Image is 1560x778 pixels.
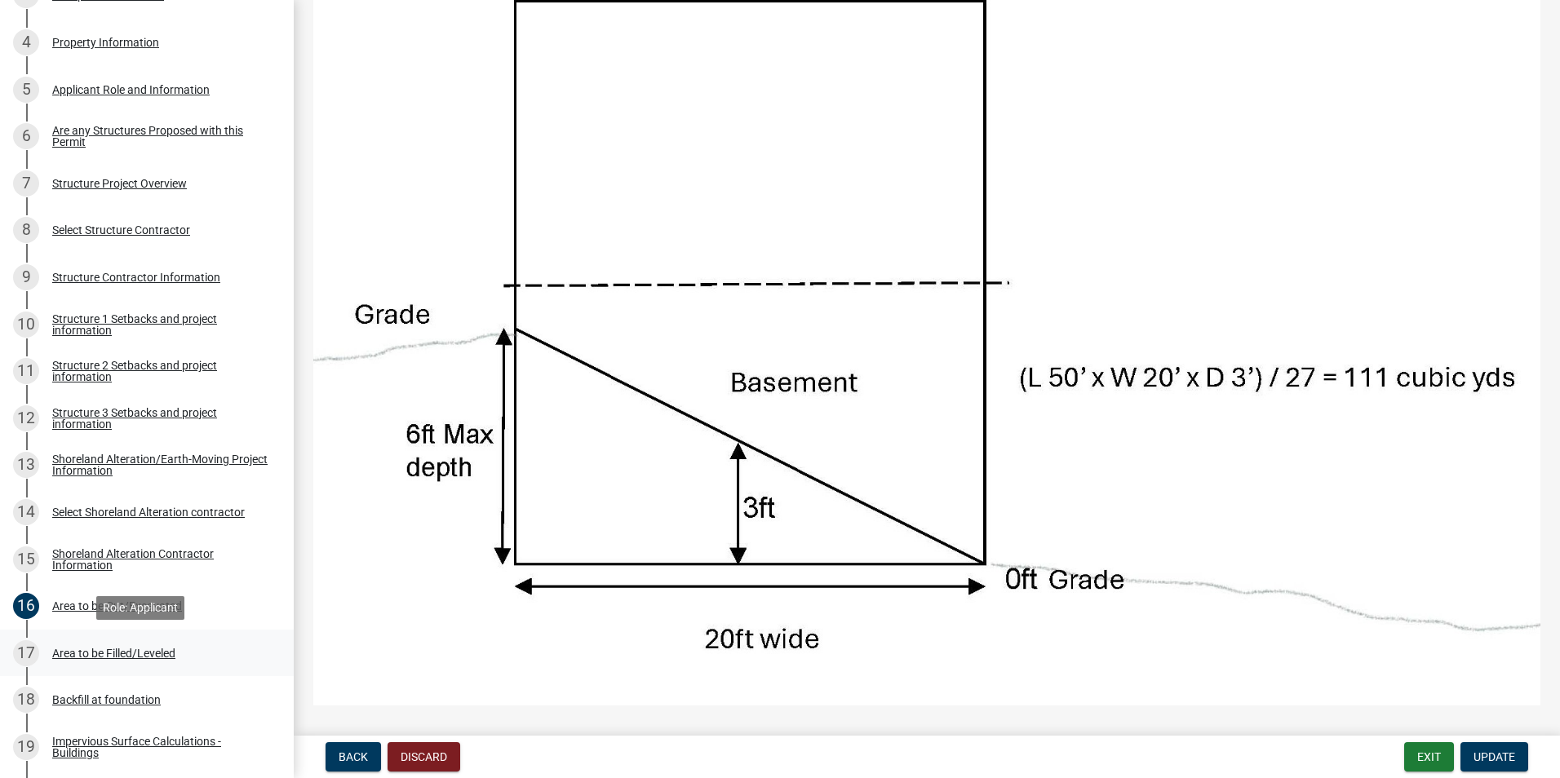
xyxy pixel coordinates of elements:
div: Structure Contractor Information [52,272,220,283]
div: 15 [13,546,39,572]
div: 16 [13,593,39,619]
div: 6 [13,123,39,149]
div: Applicant Role and Information [52,84,210,95]
button: Update [1460,742,1528,771]
div: 9 [13,264,39,290]
div: 12 [13,405,39,431]
div: 14 [13,499,39,525]
div: 4 [13,29,39,55]
div: 8 [13,217,39,243]
div: 11 [13,358,39,384]
div: Backfill at foundation [52,694,161,705]
div: Role: Applicant [96,596,184,620]
div: Select Structure Contractor [52,224,190,236]
span: Back [339,750,368,763]
button: Discard [388,742,460,771]
div: Structure 1 Setbacks and project information [52,313,268,336]
div: Structure 2 Setbacks and project information [52,360,268,382]
div: Select Shoreland Alteration contractor [52,506,245,518]
div: 17 [13,640,39,666]
div: Shoreland Alteration/Earth-Moving Project Information [52,453,268,476]
div: 13 [13,452,39,478]
div: Are any Structures Proposed with this Permit [52,125,268,148]
div: 10 [13,312,39,338]
div: 18 [13,687,39,713]
div: Property Information [52,37,159,48]
button: Exit [1404,742,1454,771]
span: Update [1474,750,1515,763]
div: 5 [13,77,39,103]
div: 19 [13,734,39,760]
div: Shoreland Alteration Contractor Information [52,548,268,571]
div: Area to be Filled/Leveled [52,648,175,659]
div: Area to be Cut/Excavated [52,600,182,612]
button: Back [326,742,381,771]
div: 7 [13,170,39,197]
div: Impervious Surface Calculations - Buildings [52,736,268,758]
div: Structure 3 Setbacks and project information [52,407,268,430]
div: Structure Project Overview [52,178,187,189]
